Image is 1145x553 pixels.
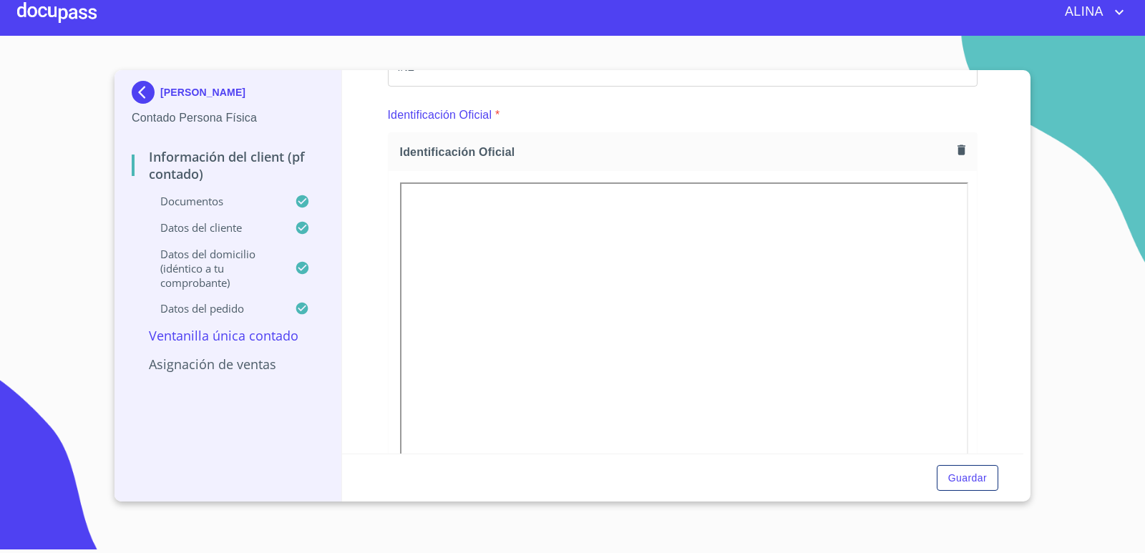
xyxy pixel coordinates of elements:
p: Contado Persona Física [132,109,324,127]
p: Datos del pedido [132,301,295,315]
button: account of current user [1054,1,1128,24]
p: Identificación Oficial [388,107,492,124]
span: Identificación Oficial [400,145,952,160]
p: Datos del cliente [132,220,295,235]
img: Docupass spot blue [132,81,160,104]
p: Información del Client (PF contado) [132,148,324,182]
p: Asignación de Ventas [132,356,324,373]
span: Guardar [948,469,987,487]
span: ALINA [1054,1,1111,24]
button: Guardar [937,465,998,491]
p: Datos del domicilio (idéntico a tu comprobante) [132,247,295,290]
p: Ventanilla única contado [132,327,324,344]
p: [PERSON_NAME] [160,87,245,98]
p: Documentos [132,194,295,208]
div: [PERSON_NAME] [132,81,324,109]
